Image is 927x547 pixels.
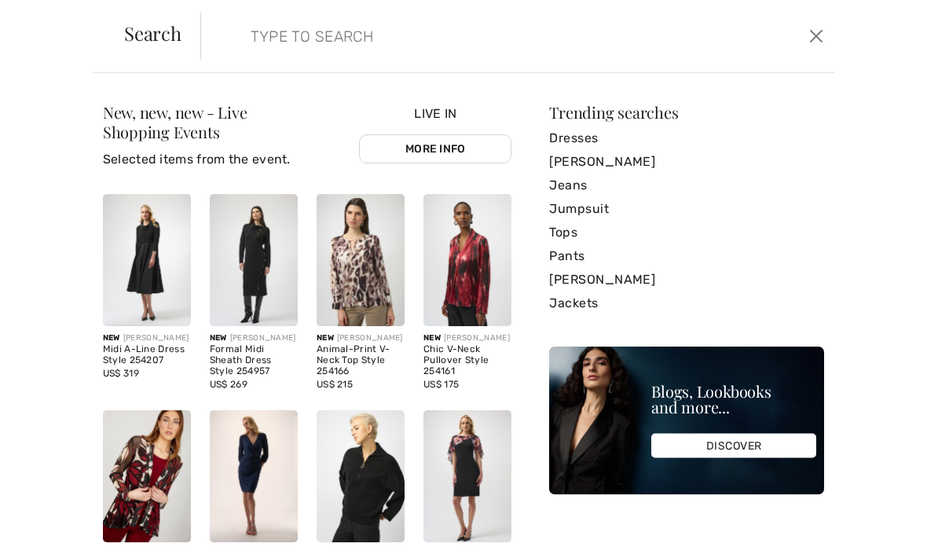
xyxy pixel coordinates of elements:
[210,344,298,376] div: Formal Midi Sheath Dress Style 254957
[317,194,405,326] img: Animal-Print V-Neck Top Style 254166. Offwhite/Multi
[423,333,441,343] span: New
[651,384,816,415] div: Blogs, Lookbooks and more...
[423,344,511,376] div: Chic V-Neck Pullover Style 254161
[210,194,298,326] img: Formal Midi Sheath Dress Style 254957. Black
[549,292,824,315] a: Jackets
[124,24,181,42] span: Search
[423,332,511,344] div: [PERSON_NAME]
[103,368,139,379] span: US$ 319
[805,24,828,49] button: Close
[549,197,824,221] a: Jumpsuit
[103,150,360,169] p: Selected items from the event.
[549,127,824,150] a: Dresses
[549,268,824,292] a: [PERSON_NAME]
[423,379,459,390] span: US$ 175
[423,194,511,326] img: Chic V-Neck Pullover Style 254161. Black/red
[103,344,191,366] div: Midi A-Line Dress Style 254207
[549,150,824,174] a: [PERSON_NAME]
[210,379,247,390] span: US$ 269
[317,410,405,542] img: Hooded Zipper Relaxed Fit Style 253963. Winter White
[239,13,664,60] input: TYPE TO SEARCH
[210,410,298,542] img: Bodycon Knee-Length Dress Style 254711. Midnight Blue
[549,244,824,268] a: Pants
[210,333,227,343] span: New
[317,333,334,343] span: New
[317,332,405,344] div: [PERSON_NAME]
[549,105,824,120] div: Trending searches
[423,410,511,542] img: Floral Sheath Knee-Length Dress Style 254164. Black/Multi
[103,101,247,142] span: New, new, new - Live Shopping Events
[317,379,353,390] span: US$ 215
[103,332,191,344] div: [PERSON_NAME]
[549,174,824,197] a: Jeans
[359,134,511,163] a: More Info
[103,333,120,343] span: New
[103,410,191,542] img: Satin Pullover Style 254158. Royal Sapphire 163
[103,194,191,326] img: Midi A-Line Dress Style 254207. Deep cherry
[651,434,816,458] div: DISCOVER
[210,332,298,344] div: [PERSON_NAME]
[359,105,511,182] div: Live In
[549,347,824,494] img: Blogs, Lookbooks and more...
[549,221,824,244] a: Tops
[317,344,405,376] div: Animal-Print V-Neck Top Style 254166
